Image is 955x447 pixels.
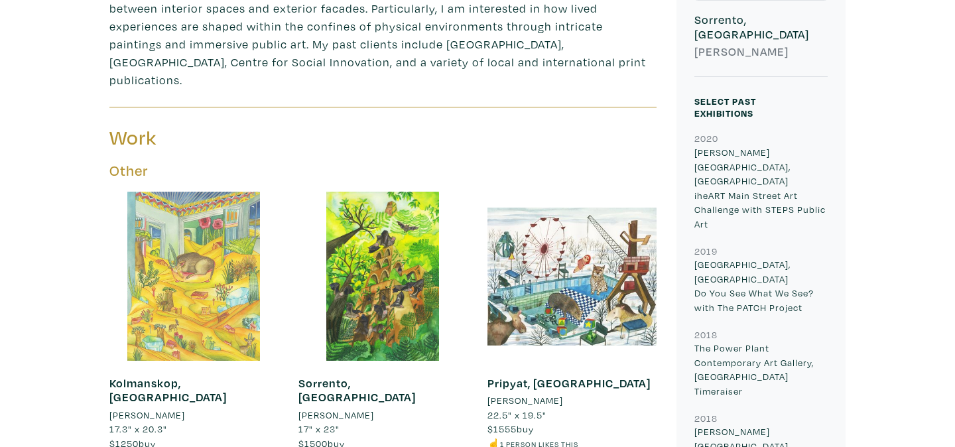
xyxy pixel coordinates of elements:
[694,95,756,119] small: Select Past Exhibitions
[694,13,828,41] h6: Sorrento, [GEOGRAPHIC_DATA]
[694,257,828,314] p: [GEOGRAPHIC_DATA], [GEOGRAPHIC_DATA] Do You See What We See? with The PATCH Project
[694,245,718,257] small: 2019
[487,422,534,435] span: buy
[298,408,374,422] li: [PERSON_NAME]
[298,408,468,422] a: [PERSON_NAME]
[694,341,828,398] p: The Power Plant Contemporary Art Gallery, [GEOGRAPHIC_DATA] Timeraiser
[487,393,657,408] a: [PERSON_NAME]
[694,145,828,231] p: [PERSON_NAME][GEOGRAPHIC_DATA], [GEOGRAPHIC_DATA] iheART Main Street Art Challenge with STEPS Pub...
[694,44,828,59] h6: [PERSON_NAME]
[298,375,416,405] a: Sorrento, [GEOGRAPHIC_DATA]
[694,412,718,424] small: 2018
[109,125,373,151] h3: Work
[109,162,657,180] h5: Other
[487,393,563,408] li: [PERSON_NAME]
[487,422,517,435] span: $1555
[109,408,185,422] li: [PERSON_NAME]
[694,328,718,341] small: 2018
[298,422,340,435] span: 17" x 23"
[109,422,167,435] span: 17.3" x 20.3"
[487,375,651,391] a: Pripyat, [GEOGRAPHIC_DATA]
[109,408,279,422] a: [PERSON_NAME]
[109,375,227,405] a: Kolmanskop, [GEOGRAPHIC_DATA]
[694,132,718,145] small: 2020
[487,409,546,421] span: 22.5" x 19.5"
